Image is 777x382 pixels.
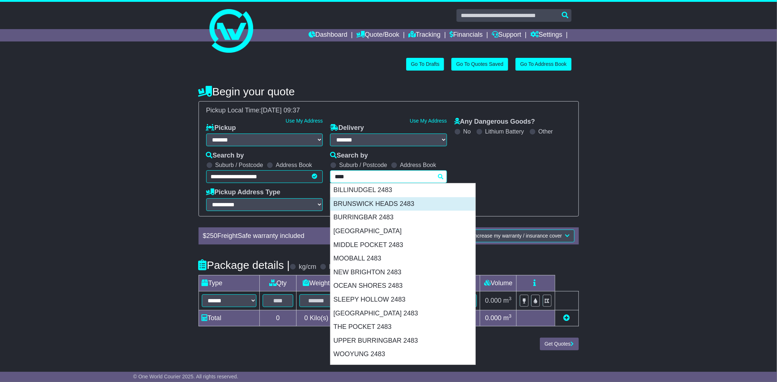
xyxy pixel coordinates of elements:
[330,361,475,375] div: YELGUN 2483
[304,314,308,322] span: 0
[451,58,508,71] a: Go To Quotes Saved
[330,252,475,266] div: MOOBALL 2483
[330,124,364,132] label: Delivery
[454,118,535,126] label: Any Dangerous Goods?
[450,29,483,41] a: Financials
[509,296,512,301] sup: 3
[207,232,217,239] span: 250
[330,152,368,160] label: Search by
[330,347,475,361] div: WOOYUNG 2483
[297,310,336,326] td: Kilo(s)
[485,314,502,322] span: 0.000
[276,162,312,168] label: Address Book
[485,128,524,135] label: Lithium Battery
[330,211,475,224] div: BURRINGBAR 2483
[530,29,562,41] a: Settings
[330,266,475,279] div: NEW BRIGHTON 2483
[330,293,475,307] div: SLEEPY HOLLOW 2483
[356,29,399,41] a: Quote/Book
[492,29,521,41] a: Support
[538,128,553,135] label: Other
[468,230,574,242] button: Increase my warranty / insurance cover
[206,124,236,132] label: Pickup
[199,85,579,98] h4: Begin your quote
[199,310,259,326] td: Total
[199,232,409,240] div: $ FreightSafe warranty included
[330,238,475,252] div: MIDDLE POCKET 2483
[259,275,297,291] td: Qty
[503,314,512,322] span: m
[473,233,562,239] span: Increase my warranty / insurance cover
[400,162,436,168] label: Address Book
[564,314,570,322] a: Add new item
[297,275,336,291] td: Weight
[133,374,239,379] span: © One World Courier 2025. All rights reserved.
[515,58,571,71] a: Go To Address Book
[406,58,444,71] a: Go To Drafts
[339,162,387,168] label: Suburb / Postcode
[259,310,297,326] td: 0
[503,297,512,304] span: m
[330,197,475,211] div: BRUNSWICK HEADS 2483
[410,118,447,124] a: Use My Address
[509,313,512,319] sup: 3
[206,152,244,160] label: Search by
[330,183,475,197] div: BILLINUDGEL 2483
[309,29,348,41] a: Dashboard
[299,263,316,271] label: kg/cm
[286,118,323,124] a: Use My Address
[330,279,475,293] div: OCEAN SHORES 2483
[330,334,475,348] div: UPPER BURRINGBAR 2483
[203,107,575,115] div: Pickup Local Time:
[330,307,475,321] div: [GEOGRAPHIC_DATA] 2483
[199,275,259,291] td: Type
[215,162,263,168] label: Suburb / Postcode
[261,107,300,114] span: [DATE] 09:37
[485,297,502,304] span: 0.000
[408,29,440,41] a: Tracking
[329,263,341,271] label: lb/in
[330,224,475,238] div: [GEOGRAPHIC_DATA]
[330,320,475,334] div: THE POCKET 2483
[480,275,517,291] td: Volume
[199,259,290,271] h4: Package details |
[206,188,280,196] label: Pickup Address Type
[463,128,471,135] label: No
[540,338,579,350] button: Get Quotes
